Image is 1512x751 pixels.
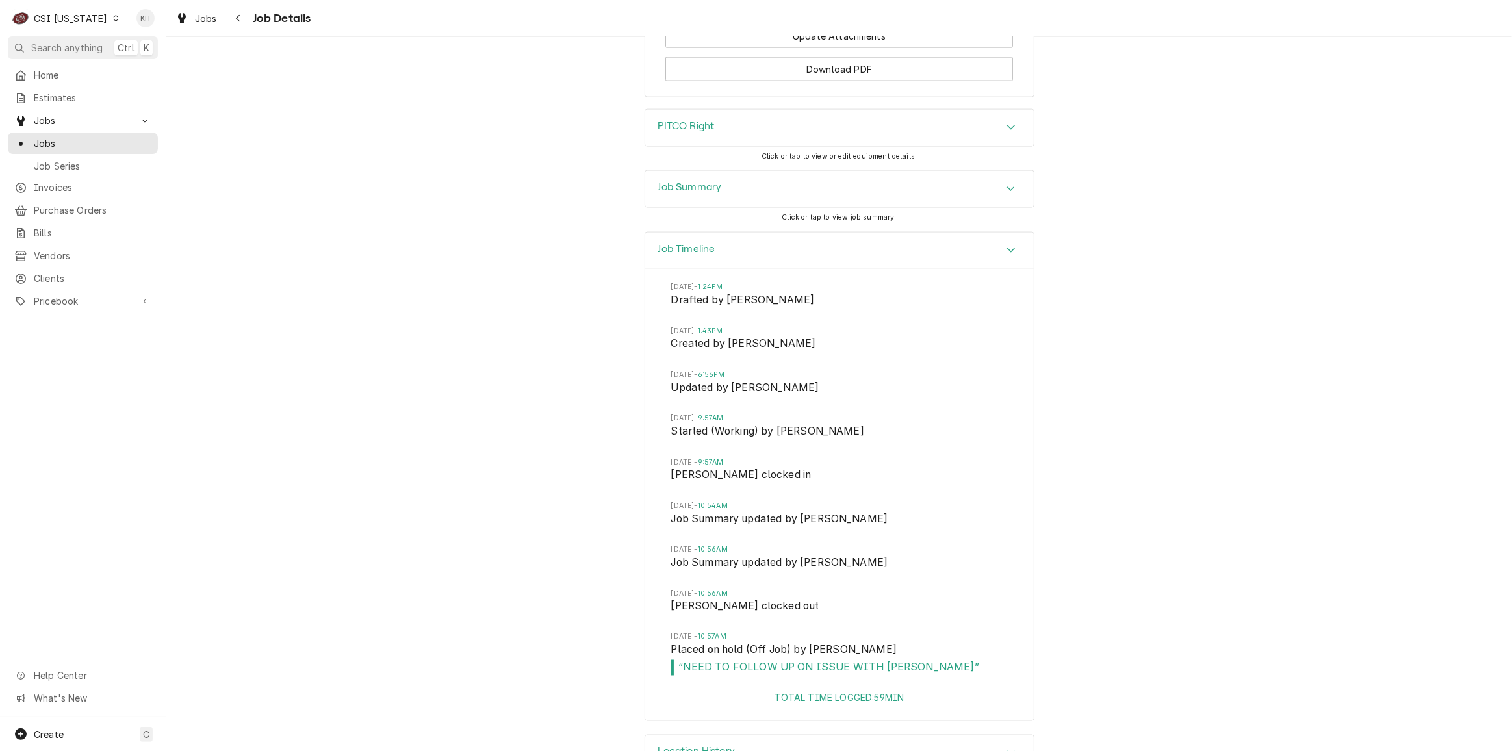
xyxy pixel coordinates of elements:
[665,57,1013,81] button: Download PDF
[228,8,249,29] button: Navigate back
[136,9,155,27] div: Kelsey Hetlage's Avatar
[671,292,1008,311] span: Event String
[645,171,1034,207] div: Accordion Header
[34,668,150,682] span: Help Center
[170,8,222,29] a: Jobs
[8,110,158,131] a: Go to Jobs
[8,133,158,154] a: Jobs
[34,272,151,285] span: Clients
[658,243,715,255] h3: Job Timeline
[34,12,107,25] div: CSI [US_STATE]
[671,589,1008,632] li: Event
[671,501,1008,511] span: Timestamp
[195,12,217,25] span: Jobs
[34,691,150,705] span: What's New
[645,110,1034,146] button: Accordion Details Expand Trigger
[671,282,1008,292] span: Timestamp
[671,555,1008,573] span: Event String
[249,10,311,27] span: Job Details
[671,589,1008,599] span: Timestamp
[671,467,1008,485] span: Event String
[143,728,149,741] span: C
[8,290,158,312] a: Go to Pricebook
[782,213,896,222] span: Click or tap to view job summary.
[31,41,103,55] span: Search anything
[34,294,132,308] span: Pricebook
[671,413,1008,424] span: Timestamp
[671,660,1008,676] span: Event Message
[8,245,158,266] a: Vendors
[645,109,1034,147] div: PITCO Right
[698,633,726,641] em: 10:57AM
[645,171,1034,207] button: Accordion Details Expand Trigger
[12,9,30,27] div: CSI Kentucky's Avatar
[144,41,149,55] span: K
[671,632,1008,691] li: Event
[34,181,151,194] span: Invoices
[671,501,1008,544] li: Event
[645,170,1034,208] div: Job Summary
[8,36,158,59] button: Search anythingCtrlK
[658,181,722,194] h3: Job Summary
[34,249,151,262] span: Vendors
[698,370,725,379] em: 6:56PM
[671,511,1008,529] span: Event String
[8,177,158,198] a: Invoices
[34,136,151,150] span: Jobs
[645,269,1034,691] div: Accordion Body
[8,64,158,86] a: Home
[8,665,158,686] a: Go to Help Center
[671,544,1008,588] li: Event
[671,370,1008,380] span: Timestamp
[698,458,724,466] em: 9:57AM
[698,545,728,554] em: 10:56AM
[698,327,723,335] em: 1:43PM
[671,598,1008,617] span: Event String
[8,687,158,709] a: Go to What's New
[671,457,1008,468] span: Timestamp
[34,68,151,82] span: Home
[34,729,64,740] span: Create
[12,9,30,27] div: C
[671,380,1008,398] span: Event String
[8,87,158,108] a: Estimates
[698,283,723,291] em: 1:24PM
[136,9,155,27] div: KH
[671,370,1008,413] li: Event
[8,268,158,289] a: Clients
[645,110,1034,146] div: Accordion Header
[34,226,151,240] span: Bills
[8,222,158,244] a: Bills
[671,632,1008,643] span: Timestamp
[671,413,1008,457] li: Event
[8,155,158,177] a: Job Series
[645,691,1034,720] div: Accordion Footer
[658,120,715,133] h3: PITCO Right
[645,232,1034,721] div: Job Timeline
[34,114,132,127] span: Jobs
[34,203,151,217] span: Purchase Orders
[698,502,728,510] em: 10:54AM
[671,643,1008,661] span: Event String
[762,152,917,160] span: Click or tap to view or edit equipment details.
[698,414,724,422] em: 9:57AM
[671,282,1008,325] li: Event
[645,233,1034,270] button: Accordion Details Expand Trigger
[665,48,1013,81] div: Button Group Row
[8,199,158,221] a: Purchase Orders
[671,457,1008,501] li: Event
[698,589,728,598] em: 10:56AM
[671,424,1008,442] span: Event String
[671,336,1008,354] span: Event String
[671,544,1008,555] span: Timestamp
[34,159,151,173] span: Job Series
[118,41,135,55] span: Ctrl
[34,91,151,105] span: Estimates
[645,233,1034,270] div: Accordion Header
[671,326,1008,370] li: Event
[671,326,1008,337] span: Timestamp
